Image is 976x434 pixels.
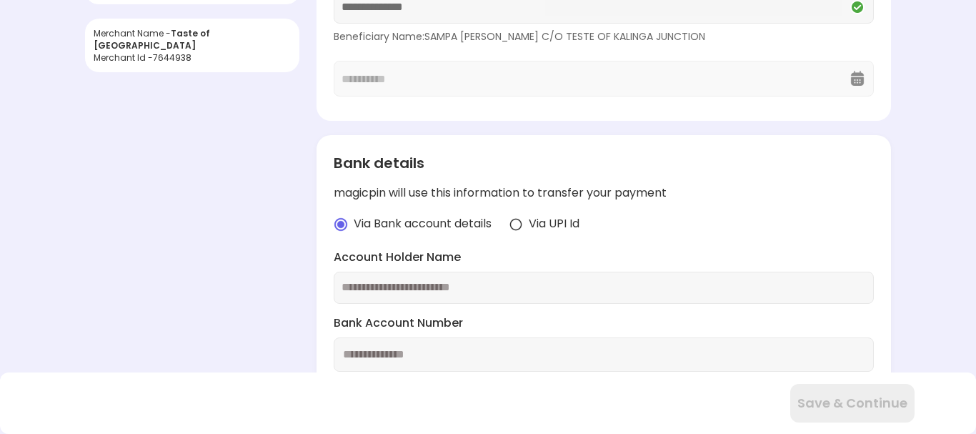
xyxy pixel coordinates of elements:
img: radio [334,217,348,232]
img: radio [509,217,523,232]
div: Merchant Name - [94,27,291,51]
div: magicpin will use this information to transfer your payment [334,185,873,202]
label: Account Holder Name [334,250,873,266]
div: Bank details [334,152,873,174]
span: Via UPI Id [529,216,579,232]
div: Merchant Id - 7644938 [94,51,291,64]
span: Taste of [GEOGRAPHIC_DATA] [94,27,210,51]
button: Save & Continue [790,384,915,423]
span: Via Bank account details [354,216,492,232]
label: Bank Account Number [334,315,873,332]
div: Beneficiary Name: SAMPA [PERSON_NAME] C/O TESTE OF KALINGA JUNCTION [334,29,873,44]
